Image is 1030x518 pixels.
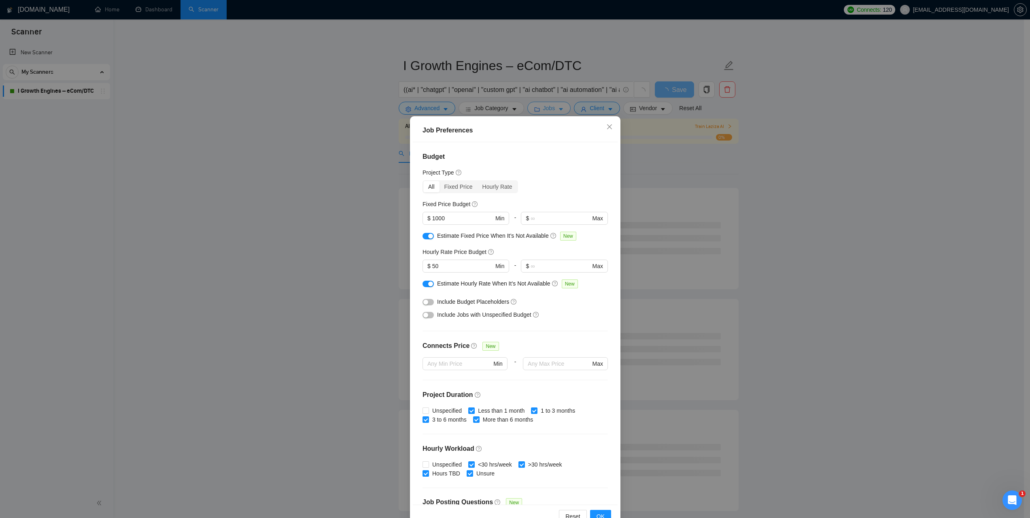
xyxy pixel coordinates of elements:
[592,359,603,368] span: Max
[475,406,528,415] span: Less than 1 month
[495,499,501,505] span: question-circle
[533,311,539,318] span: question-circle
[528,359,590,368] input: Any Max Price
[509,260,521,279] div: -
[423,168,454,177] h5: Project Type
[427,214,431,223] span: $
[526,262,529,271] span: $
[493,359,503,368] span: Min
[477,181,517,192] div: Hourly Rate
[427,262,431,271] span: $
[429,406,465,415] span: Unspecified
[471,343,478,349] span: question-circle
[561,279,578,288] span: New
[423,181,440,192] div: All
[423,126,608,135] div: Job Preferences
[606,124,613,130] span: close
[475,460,515,469] span: <30 hrs/week
[455,169,462,176] span: question-circle
[476,446,482,452] span: question-circle
[473,469,497,478] span: Unsure
[423,341,469,351] h4: Connects Price
[432,214,493,223] input: 0
[506,498,522,507] span: New
[437,298,509,305] span: Include Budget Placeholders
[437,280,550,287] span: Estimate Hourly Rate When It’s Not Available
[479,415,536,424] span: More than 6 months
[495,262,504,271] span: Min
[427,359,492,368] input: Any Min Price
[1019,490,1026,497] span: 1
[439,181,477,192] div: Fixed Price
[592,262,603,271] span: Max
[429,415,470,424] span: 3 to 6 months
[429,469,463,478] span: Hours TBD
[550,232,556,239] span: question-circle
[495,214,504,223] span: Min
[423,200,470,209] h5: Fixed Price Budget
[423,390,608,400] h4: Project Duration
[1002,490,1022,510] iframe: Intercom live chat
[560,232,576,241] span: New
[592,214,603,223] span: Max
[525,460,565,469] span: >30 hrs/week
[423,247,486,256] h5: Hourly Rate Price Budget
[429,460,465,469] span: Unspecified
[511,298,517,305] span: question-circle
[531,262,590,271] input: ∞
[507,357,522,380] div: -
[488,249,494,255] span: question-circle
[482,342,499,351] span: New
[531,214,590,223] input: ∞
[552,280,558,287] span: question-circle
[599,116,620,138] button: Close
[472,201,478,207] span: question-circle
[526,214,529,223] span: $
[509,212,521,231] div: -
[423,444,608,454] h4: Hourly Workload
[437,232,549,239] span: Estimate Fixed Price When It’s Not Available
[432,262,493,271] input: 0
[437,311,531,318] span: Include Jobs with Unspecified Budget
[423,152,608,162] h4: Budget
[537,406,578,415] span: 1 to 3 months
[474,392,481,398] span: question-circle
[423,497,493,507] h4: Job Posting Questions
